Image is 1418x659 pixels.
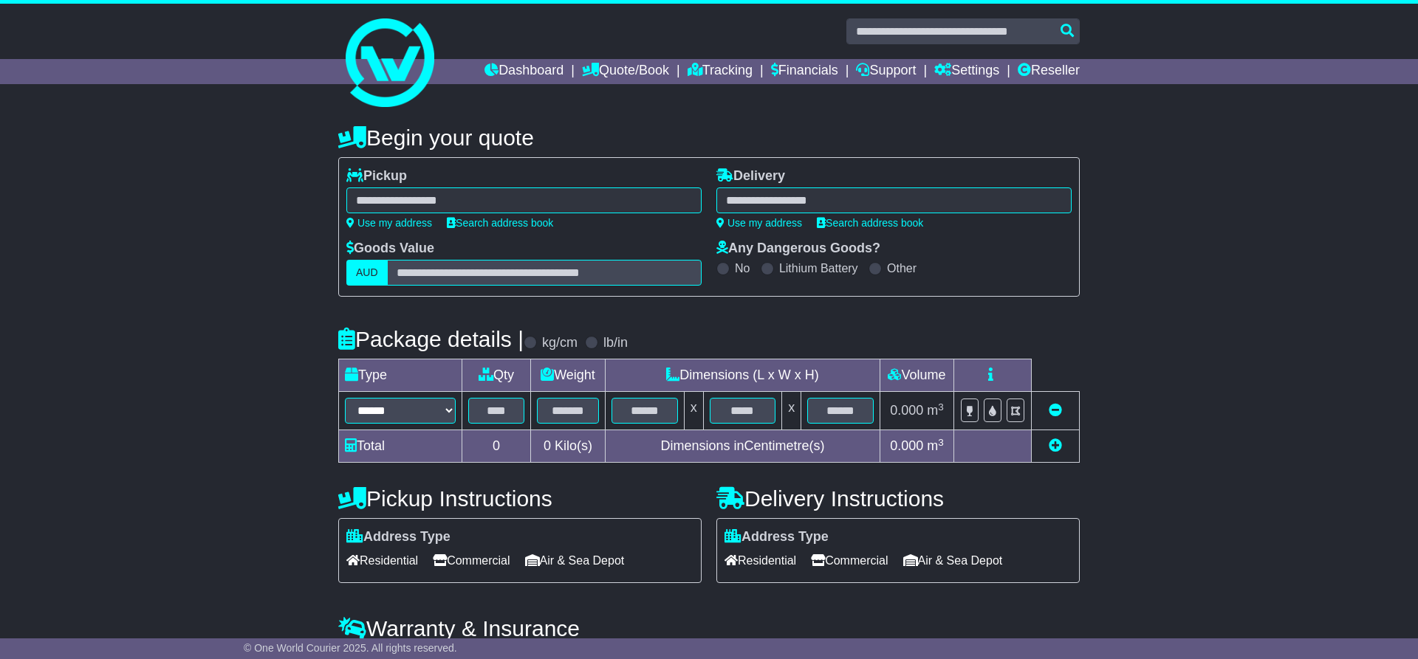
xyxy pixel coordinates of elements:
[811,549,888,572] span: Commercial
[938,401,944,413] sup: 3
[684,392,703,430] td: x
[346,241,434,257] label: Goods Value
[725,549,796,572] span: Residential
[716,486,1080,511] h4: Delivery Instructions
[1049,438,1062,453] a: Add new item
[716,241,880,257] label: Any Dangerous Goods?
[531,359,606,392] td: Weight
[688,59,753,84] a: Tracking
[542,335,578,351] label: kg/cm
[338,616,1080,641] h4: Warranty & Insurance
[338,486,702,511] h4: Pickup Instructions
[582,59,669,84] a: Quote/Book
[887,261,917,275] label: Other
[605,359,880,392] td: Dimensions (L x W x H)
[817,217,923,229] a: Search address book
[339,359,462,392] td: Type
[603,335,628,351] label: lb/in
[346,168,407,184] label: Pickup
[890,438,923,453] span: 0.000
[725,529,829,545] label: Address Type
[779,261,858,275] label: Lithium Battery
[244,642,457,654] span: © One World Courier 2025. All rights reserved.
[338,125,1080,150] h4: Begin your quote
[716,217,802,229] a: Use my address
[890,403,923,418] span: 0.000
[735,261,750,275] label: No
[927,403,944,418] span: m
[339,430,462,463] td: Total
[605,430,880,463] td: Dimensions in Centimetre(s)
[346,529,451,545] label: Address Type
[462,430,531,463] td: 0
[856,59,916,84] a: Support
[531,430,606,463] td: Kilo(s)
[903,549,1003,572] span: Air & Sea Depot
[525,549,625,572] span: Air & Sea Depot
[782,392,801,430] td: x
[1018,59,1080,84] a: Reseller
[938,437,944,448] sup: 3
[433,549,510,572] span: Commercial
[346,549,418,572] span: Residential
[934,59,999,84] a: Settings
[771,59,838,84] a: Financials
[544,438,551,453] span: 0
[338,327,524,351] h4: Package details |
[462,359,531,392] td: Qty
[484,59,564,84] a: Dashboard
[880,359,953,392] td: Volume
[346,217,432,229] a: Use my address
[346,260,388,286] label: AUD
[927,438,944,453] span: m
[1049,403,1062,418] a: Remove this item
[447,217,553,229] a: Search address book
[716,168,785,184] label: Delivery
